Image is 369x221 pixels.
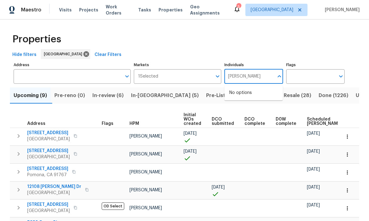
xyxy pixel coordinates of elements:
[284,91,311,100] span: Resale (28)
[79,7,98,13] span: Projects
[12,36,61,42] span: Properties
[206,91,241,100] span: Pre-Listing (0)
[27,166,68,172] span: [STREET_ADDRESS]
[307,117,342,126] span: Scheduled [PERSON_NAME]
[27,208,70,214] span: [GEOGRAPHIC_DATA]
[307,203,320,207] span: [DATE]
[224,69,274,84] input: Search ...
[129,121,139,126] span: HPM
[307,167,320,172] span: [DATE]
[12,51,36,59] span: Hide filters
[184,131,197,136] span: [DATE]
[276,117,296,126] span: D0W complete
[322,7,360,13] span: [PERSON_NAME]
[129,134,162,138] span: [PERSON_NAME]
[41,49,90,59] div: [GEOGRAPHIC_DATA]
[129,170,162,174] span: [PERSON_NAME]
[275,72,284,81] button: Close
[129,188,162,192] span: [PERSON_NAME]
[102,202,124,210] span: OD Select
[129,206,162,210] span: [PERSON_NAME]
[27,136,70,142] span: [GEOGRAPHIC_DATA]
[138,74,158,79] span: 1 Selected
[21,7,41,13] span: Maestro
[27,184,81,190] span: 12108 [PERSON_NAME] Dr
[159,7,183,13] span: Properties
[307,149,320,154] span: [DATE]
[307,185,320,189] span: [DATE]
[307,131,320,136] span: [DATE]
[134,63,222,67] label: Markets
[44,51,85,57] span: [GEOGRAPHIC_DATA]
[224,63,283,67] label: Individuals
[59,7,72,13] span: Visits
[138,8,151,12] span: Tasks
[92,49,124,61] button: Clear Filters
[212,185,225,189] span: [DATE]
[251,7,293,13] span: [GEOGRAPHIC_DATA]
[131,91,199,100] span: In-[GEOGRAPHIC_DATA] (5)
[27,190,81,196] span: [GEOGRAPHIC_DATA]
[27,172,68,178] span: Pomona, CA 91767
[102,121,113,126] span: Flags
[244,117,265,126] span: DCO complete
[27,202,70,208] span: [STREET_ADDRESS]
[14,63,131,67] label: Address
[27,154,70,160] span: [GEOGRAPHIC_DATA]
[319,91,348,100] span: Done (1226)
[92,91,124,100] span: In-review (6)
[286,63,345,67] label: Flags
[129,152,162,156] span: [PERSON_NAME]
[27,121,45,126] span: Address
[224,85,283,100] div: No options
[27,148,70,154] span: [STREET_ADDRESS]
[236,4,241,10] div: 5
[212,117,234,126] span: DCO submitted
[54,91,85,100] span: Pre-reno (0)
[190,4,226,16] span: Geo Assignments
[95,51,121,59] span: Clear Filters
[123,72,131,81] button: Open
[337,72,345,81] button: Open
[184,113,201,126] span: Initial WOs created
[213,72,222,81] button: Open
[14,91,47,100] span: Upcoming (9)
[10,49,39,61] button: Hide filters
[184,149,197,154] span: [DATE]
[106,4,131,16] span: Work Orders
[27,130,70,136] span: [STREET_ADDRESS]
